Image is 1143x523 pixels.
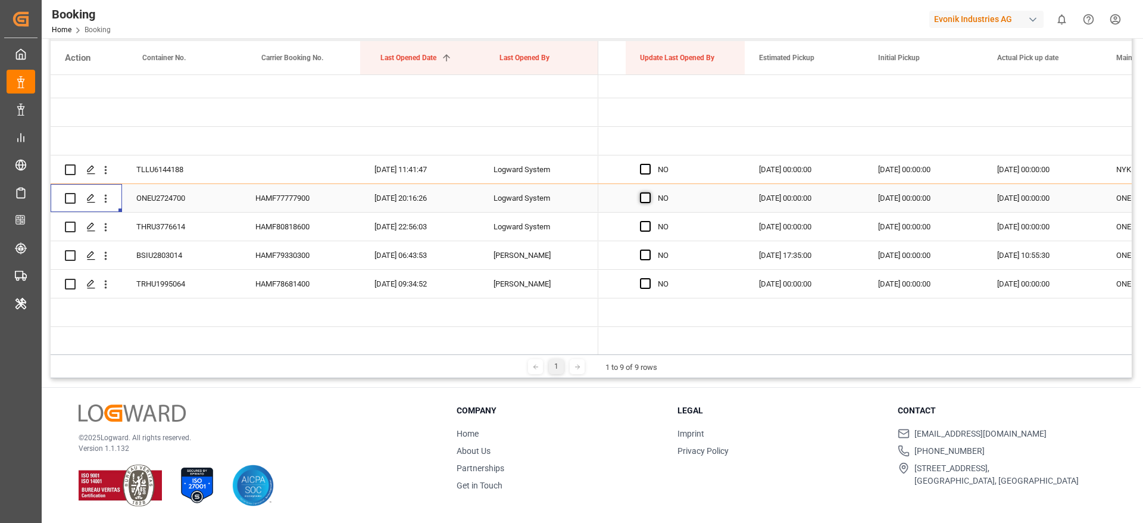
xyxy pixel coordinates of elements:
[176,465,218,506] img: ISO 27001 Certification
[479,155,598,183] div: Logward System
[479,241,598,269] div: [PERSON_NAME]
[983,184,1102,212] div: [DATE] 00:00:00
[79,443,427,454] p: Version 1.1.132
[864,155,983,183] div: [DATE] 00:00:00
[605,362,657,373] div: 1 to 9 of 9 rows
[914,462,1079,487] span: [STREET_ADDRESS], [GEOGRAPHIC_DATA], [GEOGRAPHIC_DATA]
[677,404,883,417] h3: Legal
[457,429,479,438] a: Home
[864,184,983,212] div: [DATE] 00:00:00
[983,270,1102,298] div: [DATE] 00:00:00
[360,241,479,269] div: [DATE] 06:43:53
[745,184,864,212] div: [DATE] 00:00:00
[142,54,186,62] span: Container No.
[745,270,864,298] div: [DATE] 00:00:00
[122,155,241,183] div: TLLU6144188
[51,241,598,270] div: Press SPACE to select this row.
[52,5,111,23] div: Booking
[677,429,704,438] a: Imprint
[241,213,360,241] div: HAMF80818600
[929,8,1048,30] button: Evonik Industries AG
[51,270,598,298] div: Press SPACE to select this row.
[360,184,479,212] div: [DATE] 20:16:26
[457,481,502,490] a: Get in Touch
[51,155,598,184] div: Press SPACE to select this row.
[79,404,186,422] img: Logward Logo
[360,270,479,298] div: [DATE] 09:34:52
[914,428,1047,440] span: [EMAIL_ADDRESS][DOMAIN_NAME]
[914,445,985,457] span: [PHONE_NUMBER]
[457,446,491,456] a: About Us
[640,54,714,62] span: Update Last Opened By
[864,270,983,298] div: [DATE] 00:00:00
[658,213,730,241] div: NO
[51,70,598,98] div: Press SPACE to select this row.
[745,155,864,183] div: [DATE] 00:00:00
[983,241,1102,269] div: [DATE] 10:55:30
[983,155,1102,183] div: [DATE] 00:00:00
[261,54,323,62] span: Carrier Booking No.
[122,184,241,212] div: ONEU2724700
[65,52,90,63] div: Action
[745,241,864,269] div: [DATE] 17:35:00
[241,184,360,212] div: HAMF77777900
[549,359,564,374] div: 1
[51,327,598,356] div: Press SPACE to select this row.
[983,213,1102,241] div: [DATE] 00:00:00
[241,270,360,298] div: HAMF78681400
[479,270,598,298] div: [PERSON_NAME]
[658,156,730,183] div: NO
[51,184,598,213] div: Press SPACE to select this row.
[929,11,1044,28] div: Evonik Industries AG
[997,54,1058,62] span: Actual Pick up date
[499,54,549,62] span: Last Opened By
[878,54,920,62] span: Initial Pickup
[457,463,504,473] a: Partnerships
[241,241,360,269] div: HAMF79330300
[658,242,730,269] div: NO
[864,213,983,241] div: [DATE] 00:00:00
[479,184,598,212] div: Logward System
[51,298,598,327] div: Press SPACE to select this row.
[759,54,814,62] span: Estimated Pickup
[51,213,598,241] div: Press SPACE to select this row.
[51,98,598,127] div: Press SPACE to select this row.
[52,26,71,34] a: Home
[898,404,1104,417] h3: Contact
[360,213,479,241] div: [DATE] 22:56:03
[232,465,274,506] img: AICPA SOC
[677,446,729,456] a: Privacy Policy
[864,241,983,269] div: [DATE] 00:00:00
[122,213,241,241] div: THRU3776614
[360,155,479,183] div: [DATE] 11:41:47
[122,270,241,298] div: TRHU1995064
[1048,6,1075,33] button: show 0 new notifications
[122,241,241,269] div: BSIU2803014
[79,432,427,443] p: © 2025 Logward. All rights reserved.
[1075,6,1102,33] button: Help Center
[658,185,730,212] div: NO
[457,404,663,417] h3: Company
[745,213,864,241] div: [DATE] 00:00:00
[79,465,162,506] img: ISO 9001 & ISO 14001 Certification
[51,127,598,155] div: Press SPACE to select this row.
[479,213,598,241] div: Logward System
[658,270,730,298] div: NO
[380,54,436,62] span: Last Opened Date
